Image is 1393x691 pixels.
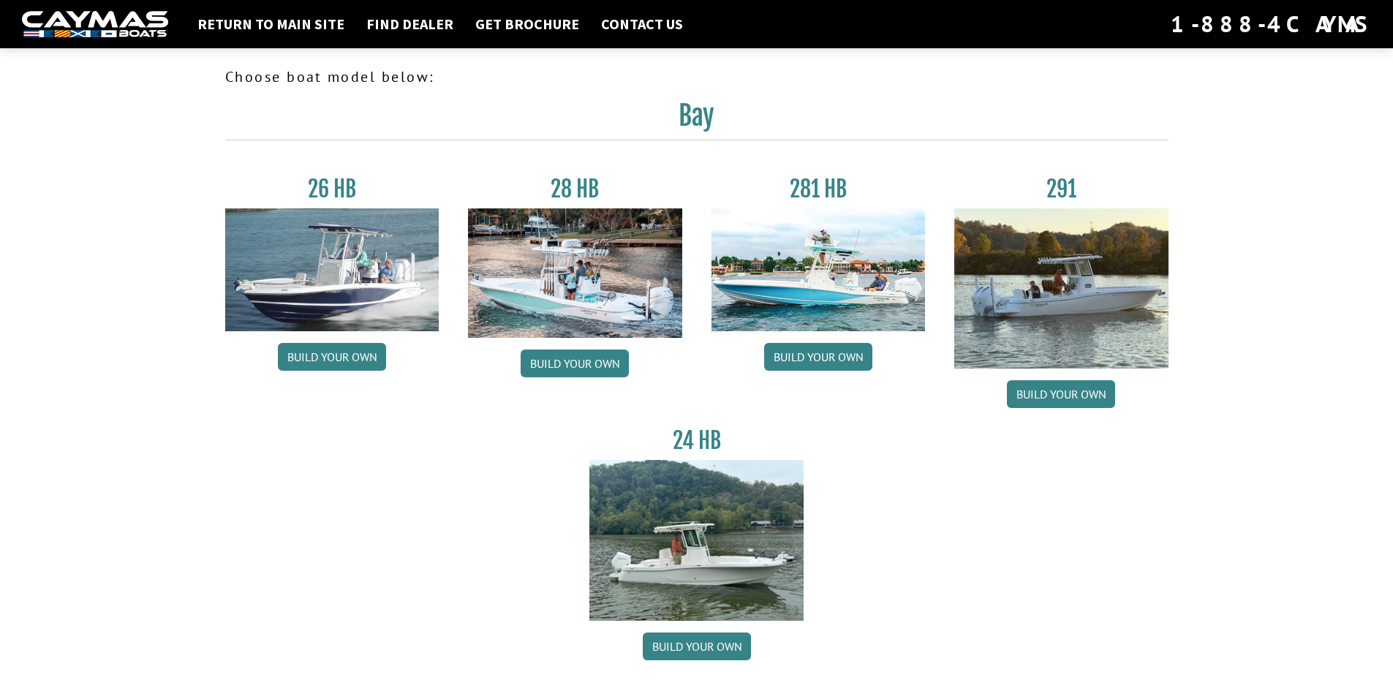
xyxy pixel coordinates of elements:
a: Build your own [278,343,386,371]
img: 291_Thumbnail.jpg [954,208,1169,369]
a: Find Dealer [359,15,461,34]
a: Build your own [643,633,751,660]
img: 28_hb_thumbnail_for_caymas_connect.jpg [468,208,682,338]
p: Choose boat model below: [225,66,1169,88]
img: 26_new_photo_resized.jpg [225,208,439,331]
h3: 28 HB [468,175,682,203]
h2: Bay [225,99,1169,140]
h3: 26 HB [225,175,439,203]
div: 1-888-4CAYMAS [1171,8,1371,40]
a: Build your own [1007,380,1115,408]
a: Return to main site [190,15,352,34]
h3: 291 [954,175,1169,203]
img: white-logo-c9c8dbefe5ff5ceceb0f0178aa75bf4bb51f6bca0971e226c86eb53dfe498488.png [22,11,168,38]
a: Build your own [764,343,872,371]
a: Build your own [521,350,629,377]
a: Contact Us [594,15,690,34]
img: 28-hb-twin.jpg [711,208,926,331]
h3: 281 HB [711,175,926,203]
img: 24_HB_thumbnail.jpg [589,460,804,620]
h3: 24 HB [589,427,804,454]
a: Get Brochure [468,15,586,34]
